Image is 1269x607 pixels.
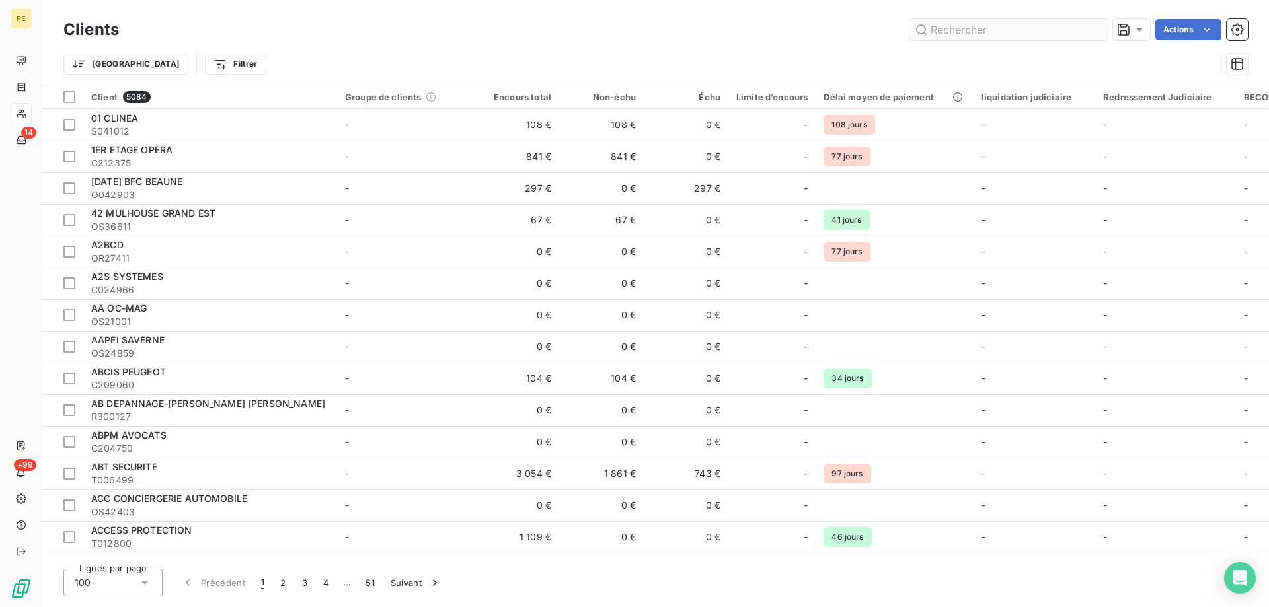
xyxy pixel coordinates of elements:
[559,141,644,172] td: 841 €
[91,334,165,345] span: AAPEI SAVERNE
[804,530,808,544] span: -
[21,127,36,139] span: 14
[1103,436,1107,447] span: -
[1103,151,1107,162] span: -
[1244,309,1248,320] span: -
[91,461,157,472] span: ABT SECURITE
[475,394,559,426] td: 0 €
[1244,182,1248,194] span: -
[91,239,124,250] span: A2BCD
[981,92,1087,102] div: liquidation judiciaire
[1103,119,1107,130] span: -
[644,426,728,458] td: 0 €
[824,92,965,102] div: Délai moyen de paiement
[1103,214,1107,225] span: -
[1103,341,1107,352] span: -
[981,309,985,320] span: -
[981,214,985,225] span: -
[804,245,808,258] span: -
[345,499,349,511] span: -
[91,429,167,441] span: ABPM AVOCATS
[14,459,36,471] span: +99
[804,277,808,290] span: -
[736,92,808,102] div: Limite d’encours
[1155,19,1221,40] button: Actions
[804,467,808,480] span: -
[315,569,336,596] button: 4
[345,468,349,479] span: -
[91,207,215,219] span: 42 MULHOUSE GRAND EST
[91,398,325,409] span: AB DEPANNAGE-[PERSON_NAME] [PERSON_NAME]
[559,236,644,268] td: 0 €
[804,118,808,131] span: -
[981,246,985,257] span: -
[345,341,349,352] span: -
[345,119,349,130] span: -
[804,213,808,227] span: -
[91,315,329,328] span: OS21001
[475,426,559,458] td: 0 €
[1244,404,1248,415] span: -
[253,569,272,596] button: 1
[644,553,728,585] td: 0 €
[345,182,349,194] span: -
[475,458,559,489] td: 3 054 €
[559,394,644,426] td: 0 €
[345,531,349,542] span: -
[1103,277,1107,289] span: -
[1244,373,1248,384] span: -
[294,569,315,596] button: 3
[91,378,329,392] span: C209060
[981,341,985,352] span: -
[981,373,985,384] span: -
[475,363,559,394] td: 104 €
[1103,246,1107,257] span: -
[63,18,119,42] h3: Clients
[91,252,329,265] span: OR27411
[91,493,247,504] span: ACC CONCIERGERIE AUTOMOBILE
[358,569,383,596] button: 51
[804,499,808,512] span: -
[981,119,985,130] span: -
[981,436,985,447] span: -
[91,92,118,102] span: Client
[345,277,349,289] span: -
[173,569,253,596] button: Précédent
[1244,499,1248,511] span: -
[475,521,559,553] td: 1 109 €
[567,92,636,102] div: Non-échu
[11,578,32,599] img: Logo LeanPay
[91,188,329,201] span: O042903
[475,236,559,268] td: 0 €
[644,489,728,521] td: 0 €
[1103,468,1107,479] span: -
[559,204,644,236] td: 67 €
[91,271,163,282] span: A2S SYSTEMES
[63,54,188,75] button: [GEOGRAPHIC_DATA]
[1244,341,1248,352] span: -
[345,436,349,447] span: -
[91,366,166,377] span: ABCIS PEUGEOT
[981,468,985,479] span: -
[91,144,173,155] span: 1ER ETAGE OPERA
[644,204,728,236] td: 0 €
[824,210,869,230] span: 41 jours
[345,373,349,384] span: -
[383,569,449,596] button: Suivant
[644,172,728,204] td: 297 €
[482,92,551,102] div: Encours total
[559,521,644,553] td: 0 €
[91,176,183,187] span: [DATE] BFC BEAUNE
[475,489,559,521] td: 0 €
[981,277,985,289] span: -
[644,394,728,426] td: 0 €
[804,340,808,353] span: -
[91,220,329,233] span: OS36611
[644,141,728,172] td: 0 €
[804,372,808,385] span: -
[824,115,874,135] span: 108 jours
[91,283,329,297] span: C024966
[475,299,559,331] td: 0 €
[1244,468,1248,479] span: -
[1103,531,1107,542] span: -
